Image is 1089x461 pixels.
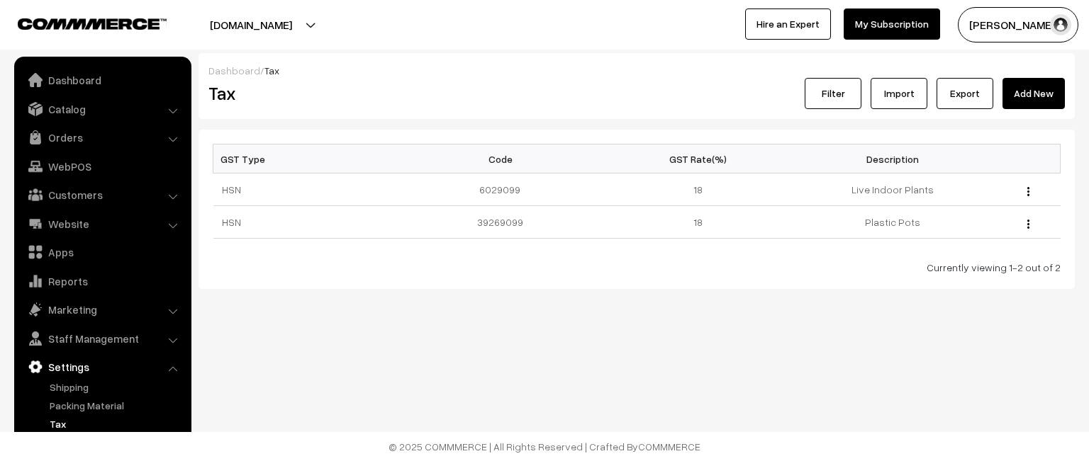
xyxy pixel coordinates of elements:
[601,206,795,239] td: 18
[213,260,1061,275] div: Currently viewing 1-2 out of 2
[18,211,186,237] a: Website
[958,7,1078,42] button: [PERSON_NAME]
[46,416,186,431] a: Tax
[745,8,831,40] a: Hire an Expert
[18,67,186,93] a: Dashboard
[18,326,186,351] a: Staff Management
[208,64,260,76] a: Dashboard
[1003,78,1065,109] a: Add New
[805,78,861,109] a: Filter
[46,398,186,413] a: Packing Material
[795,173,990,206] td: Live Indoor Plants
[160,7,342,42] button: [DOMAIN_NAME]
[18,14,142,31] a: COMMMERCE
[407,206,601,239] td: 39269099
[601,144,795,173] th: GST Rate(%)
[213,206,408,239] td: HSN
[213,173,408,206] td: HSN
[18,182,186,207] a: Customers
[18,154,186,179] a: WebPOS
[1027,187,1029,196] img: Menu
[795,206,990,239] td: Plastic Pots
[213,144,408,173] th: GST Type
[18,297,186,322] a: Marketing
[795,144,990,173] th: Description
[46,380,186,394] a: Shipping
[1027,220,1029,229] img: Menu
[18,96,186,122] a: Catalog
[407,144,601,173] th: Code
[601,173,795,206] td: 18
[1050,14,1071,35] img: user
[937,78,993,109] a: Export
[18,268,186,294] a: Reports
[871,78,927,109] a: Import
[208,82,626,104] h2: Tax
[18,125,186,150] a: Orders
[18,239,186,265] a: Apps
[407,173,601,206] td: 6029099
[18,354,186,380] a: Settings
[264,64,279,76] span: Tax
[208,63,1065,78] div: /
[18,18,167,29] img: COMMMERCE
[638,440,700,453] a: COMMMERCE
[844,8,940,40] a: My Subscription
